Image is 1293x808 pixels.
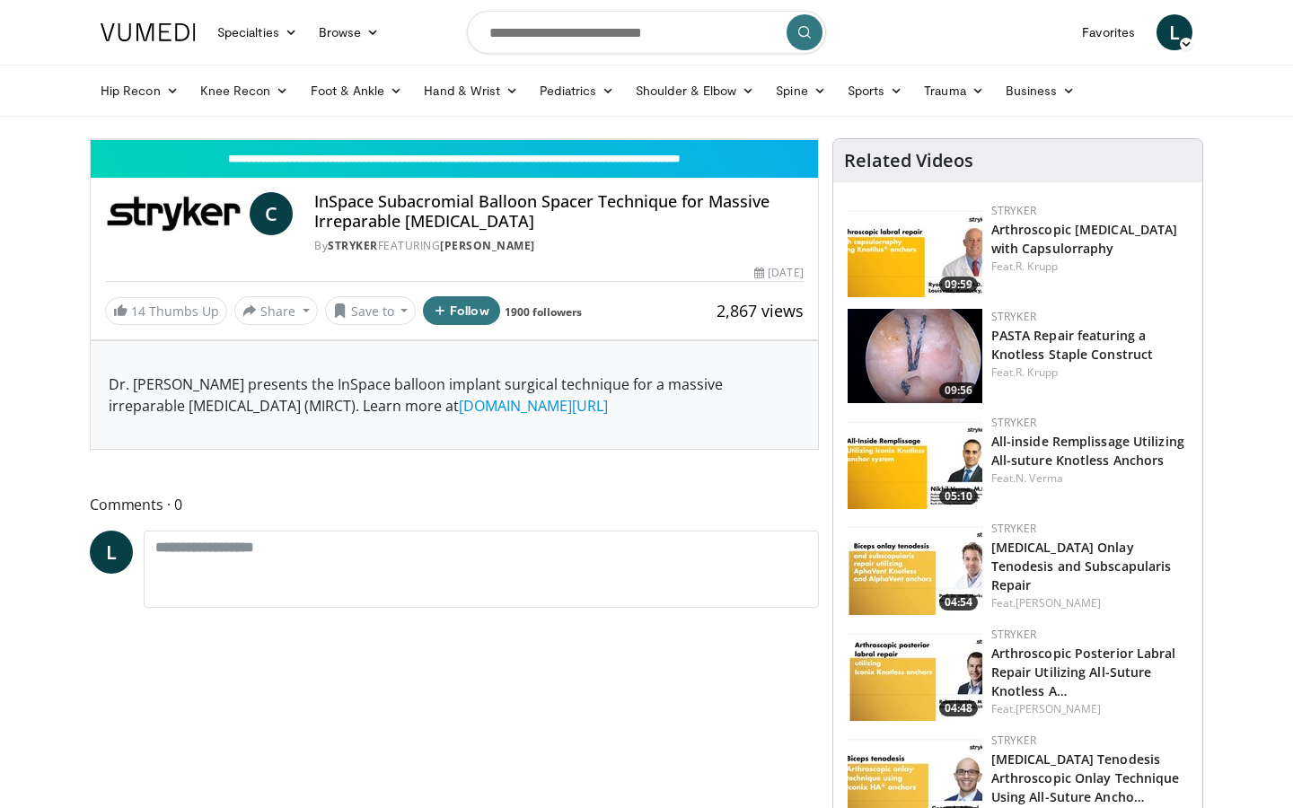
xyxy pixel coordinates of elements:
[991,521,1036,536] a: Stryker
[505,304,582,320] a: 1900 followers
[314,238,803,254] div: By FEATURING
[101,23,196,41] img: VuMedi Logo
[413,73,529,109] a: Hand & Wrist
[1016,595,1101,610] a: [PERSON_NAME]
[459,396,608,416] a: [DOMAIN_NAME][URL]
[995,73,1086,109] a: Business
[314,192,803,231] h4: InSpace Subacromial Balloon Spacer Technique for Massive Irreparable [MEDICAL_DATA]
[105,297,227,325] a: 14 Thumbs Up
[991,595,1188,611] div: Feat.
[1016,701,1101,716] a: [PERSON_NAME]
[991,627,1036,642] a: Stryker
[991,415,1036,430] a: Stryker
[991,364,1188,381] div: Feat.
[991,309,1036,324] a: Stryker
[308,14,391,50] a: Browse
[90,531,133,574] a: L
[848,415,982,509] a: 05:10
[765,73,836,109] a: Spine
[1071,14,1146,50] a: Favorites
[90,73,189,109] a: Hip Recon
[529,73,625,109] a: Pediatrics
[939,277,978,293] span: 09:59
[848,521,982,615] a: 04:54
[109,374,723,416] span: Dr. [PERSON_NAME] presents the InSpace balloon implant surgical technique for a massive irreparab...
[991,645,1176,699] a: Arthroscopic Posterior Labral Repair Utilizing All-Suture Knotless A…
[848,203,982,297] img: c8a3b2cc-5bd4-4878-862c-e86fdf4d853b.150x105_q85_crop-smart_upscale.jpg
[105,192,242,235] img: Stryker
[234,296,318,325] button: Share
[423,296,500,325] button: Follow
[207,14,308,50] a: Specialties
[848,627,982,721] img: d2f6a426-04ef-449f-8186-4ca5fc42937c.150x105_q85_crop-smart_upscale.jpg
[1016,470,1063,486] a: N. Verma
[991,327,1154,363] a: PASTA Repair featuring a Knotless Staple Construct
[848,309,982,403] img: 84acc7eb-cb93-455a-a344-5c35427a46c1.png.150x105_q85_crop-smart_upscale.png
[991,751,1180,805] a: [MEDICAL_DATA] Tenodesis Arthroscopic Onlay Technique Using All-Suture Ancho…
[467,11,826,54] input: Search topics, interventions
[991,539,1172,593] a: [MEDICAL_DATA] Onlay Tenodesis and Subscapularis Repair
[939,594,978,610] span: 04:54
[991,433,1184,469] a: All-inside Remplissage Utilizing All-suture Knotless Anchors
[1016,259,1058,274] a: R. Krupp
[991,259,1188,275] div: Feat.
[991,470,1188,487] div: Feat.
[131,303,145,320] span: 14
[837,73,914,109] a: Sports
[939,700,978,716] span: 04:48
[913,73,995,109] a: Trauma
[91,139,818,140] video-js: Video Player
[991,733,1036,748] a: Stryker
[848,203,982,297] a: 09:59
[90,493,819,516] span: Comments 0
[939,382,978,399] span: 09:56
[754,265,803,281] div: [DATE]
[325,296,417,325] button: Save to
[991,203,1036,218] a: Stryker
[440,238,535,253] a: [PERSON_NAME]
[991,701,1188,717] div: Feat.
[848,521,982,615] img: f0e53f01-d5db-4f12-81ed-ecc49cba6117.150x105_q85_crop-smart_upscale.jpg
[1157,14,1192,50] a: L
[1016,364,1058,380] a: R. Krupp
[189,73,300,109] a: Knee Recon
[300,73,414,109] a: Foot & Ankle
[717,300,804,321] span: 2,867 views
[844,150,973,171] h4: Related Videos
[625,73,765,109] a: Shoulder & Elbow
[939,488,978,505] span: 05:10
[848,309,982,403] a: 09:56
[328,238,378,253] a: Stryker
[848,627,982,721] a: 04:48
[848,415,982,509] img: 0dbaa052-54c8-49be-8279-c70a6c51c0f9.150x105_q85_crop-smart_upscale.jpg
[250,192,293,235] a: C
[991,221,1178,257] a: Arthroscopic [MEDICAL_DATA] with Capsulorraphy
